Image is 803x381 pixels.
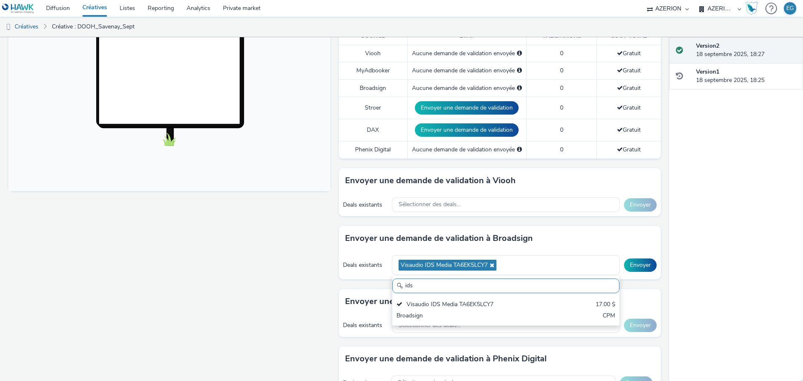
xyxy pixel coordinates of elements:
[399,322,460,329] span: Sélectionner des deals...
[343,201,388,209] div: Deals existants
[624,198,657,212] button: Envoyer
[745,2,758,15] img: Hawk Academy
[339,119,407,141] td: DAX
[617,126,641,134] span: Gratuit
[696,42,719,50] strong: Version 2
[617,146,641,153] span: Gratuit
[560,84,563,92] span: 0
[603,312,615,321] div: CPM
[745,2,761,15] a: Hawk Academy
[415,123,519,137] button: Envoyer une demande de validation
[596,300,615,310] div: 17.00 $
[696,68,796,85] div: 18 septembre 2025, 18:25
[339,62,407,79] td: MyAdbooker
[345,353,547,365] h3: Envoyer une demande de validation à Phenix Digital
[345,232,533,245] h3: Envoyer une demande de validation à Broadsign
[392,279,619,293] input: Search......
[617,66,641,74] span: Gratuit
[517,84,522,92] div: Sélectionnez un deal ci-dessous et cliquez sur Envoyer pour envoyer une demande de validation à B...
[560,146,563,153] span: 0
[617,104,641,112] span: Gratuit
[517,66,522,75] div: Sélectionnez un deal ci-dessous et cliquez sur Envoyer pour envoyer une demande de validation à M...
[412,146,522,154] div: Aucune demande de validation envoyée
[339,97,407,119] td: Stroer
[339,141,407,159] td: Phenix Digital
[412,49,522,58] div: Aucune demande de validation envoyée
[343,321,388,330] div: Deals existants
[399,201,460,208] span: Sélectionner des deals...
[517,49,522,58] div: Sélectionnez un deal ci-dessous et cliquez sur Envoyer pour envoyer une demande de validation à V...
[696,68,719,76] strong: Version 1
[696,42,796,59] div: 18 septembre 2025, 18:27
[345,295,543,308] h3: Envoyer une demande de validation à MyAdbooker
[48,17,139,37] a: Créative : DOOH_Savenay_Sept
[339,79,407,97] td: Broadsign
[343,261,388,269] div: Deals existants
[517,146,522,154] div: Sélectionnez un deal ci-dessous et cliquez sur Envoyer pour envoyer une demande de validation à P...
[617,49,641,57] span: Gratuit
[624,319,657,332] button: Envoyer
[560,66,563,74] span: 0
[624,258,657,272] button: Envoyer
[2,3,34,14] img: undefined Logo
[412,66,522,75] div: Aucune demande de validation envoyée
[401,262,488,269] span: Visaudio IDS Media TA6EK5LCY7
[412,84,522,92] div: Aucune demande de validation envoyée
[345,174,516,187] h3: Envoyer une demande de validation à Viooh
[396,312,541,321] div: Broadsign
[560,104,563,112] span: 0
[560,126,563,134] span: 0
[786,2,794,15] div: EG
[339,45,407,62] td: Viooh
[396,300,541,310] div: Visaudio IDS Media TA6EK5LCY7
[4,23,13,31] img: dooh
[415,101,519,115] button: Envoyer une demande de validation
[560,49,563,57] span: 0
[617,84,641,92] span: Gratuit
